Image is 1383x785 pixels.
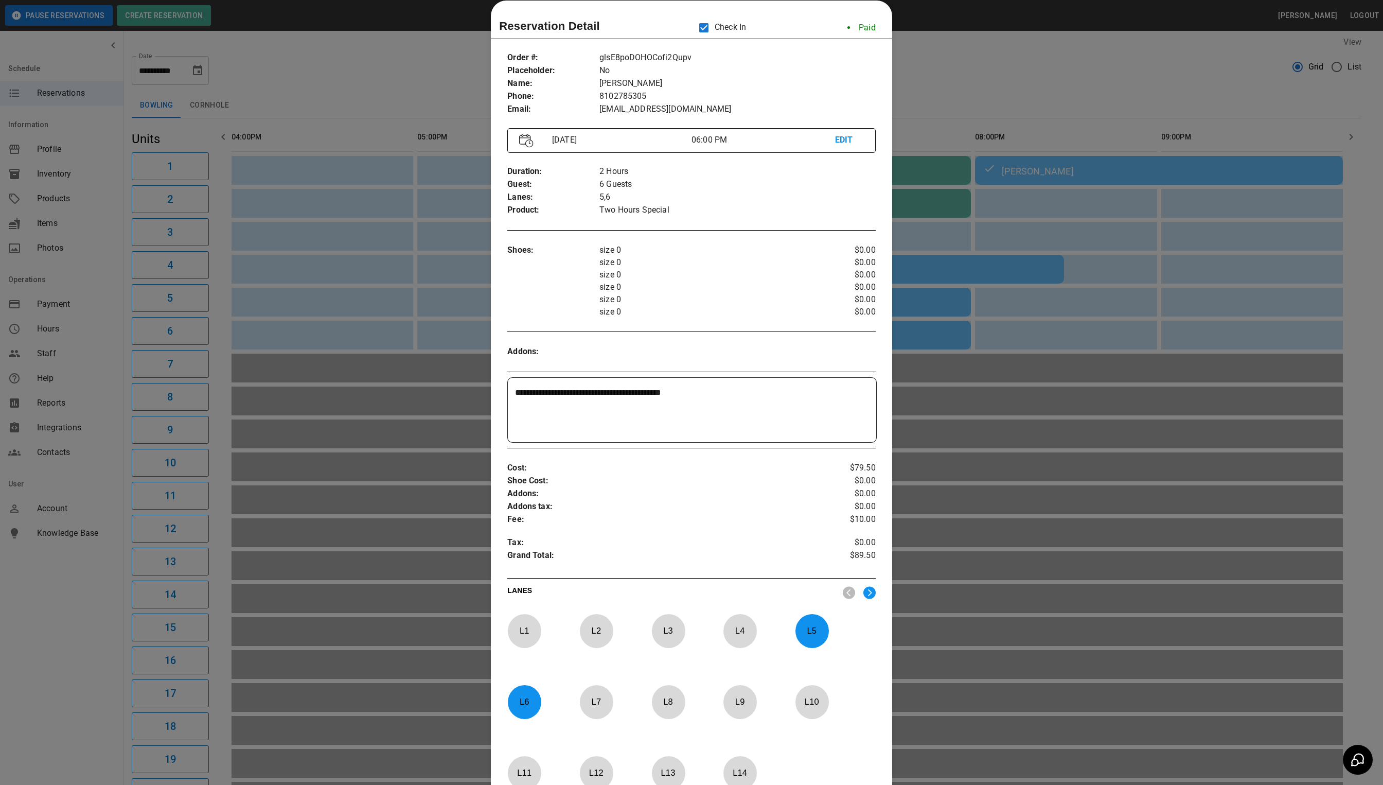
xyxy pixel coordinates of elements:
p: L 1 [507,619,541,643]
p: L 3 [651,619,685,643]
p: size 0 [599,281,814,293]
li: Paid [839,18,884,38]
p: Grand Total : [507,549,814,565]
p: $0.00 [814,487,875,500]
img: Vector [519,134,534,148]
p: [DATE] [548,134,691,146]
p: Duration : [507,165,599,178]
p: EDIT [835,134,864,147]
p: size 0 [599,306,814,318]
p: Product : [507,204,599,217]
p: LANES [507,585,835,600]
p: $89.50 [814,549,875,565]
p: $0.00 [814,269,875,281]
p: L 5 [795,619,829,643]
p: size 0 [599,244,814,256]
p: Addons : [507,345,599,358]
p: $0.00 [814,293,875,306]
p: L 9 [723,690,757,714]
p: L 13 [651,761,685,785]
p: glsE8poDOHOCofi2Qupv [599,51,876,64]
p: Shoe Cost : [507,475,814,487]
p: L 11 [507,761,541,785]
p: L 2 [579,619,613,643]
p: Placeholder : [507,64,599,77]
p: $79.50 [814,462,875,475]
p: Shoes : [507,244,599,257]
p: $0.00 [814,500,875,513]
p: $0.00 [814,256,875,269]
p: 06:00 PM [691,134,835,146]
p: L 4 [723,619,757,643]
p: size 0 [599,256,814,269]
p: Lanes : [507,191,599,204]
p: Addons : [507,487,814,500]
p: Reservation Detail [499,18,600,34]
p: Cost : [507,462,814,475]
p: No [599,64,876,77]
img: nav_left.svg [843,586,855,599]
p: L 6 [507,690,541,714]
p: L 10 [795,690,829,714]
p: $0.00 [814,244,875,256]
p: L 8 [651,690,685,714]
p: Guest : [507,178,599,191]
p: size 0 [599,293,814,306]
p: 2 Hours [599,165,876,178]
p: 5,6 [599,191,876,204]
p: size 0 [599,269,814,281]
p: Check In [693,17,746,39]
p: Name : [507,77,599,90]
p: $0.00 [814,536,875,549]
p: $10.00 [814,513,875,526]
p: Two Hours Special [599,204,876,217]
p: [EMAIL_ADDRESS][DOMAIN_NAME] [599,103,876,116]
img: right.svg [863,586,876,599]
p: $0.00 [814,475,875,487]
p: L 7 [579,690,613,714]
p: L 12 [579,761,613,785]
p: Phone : [507,90,599,103]
p: [PERSON_NAME] [599,77,876,90]
p: Email : [507,103,599,116]
p: $0.00 [814,306,875,318]
p: 8102785305 [599,90,876,103]
p: L 14 [723,761,757,785]
p: Fee : [507,513,814,526]
p: $0.00 [814,281,875,293]
p: 6 Guests [599,178,876,191]
p: Addons tax : [507,500,814,513]
p: Tax : [507,536,814,549]
p: Order # : [507,51,599,64]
